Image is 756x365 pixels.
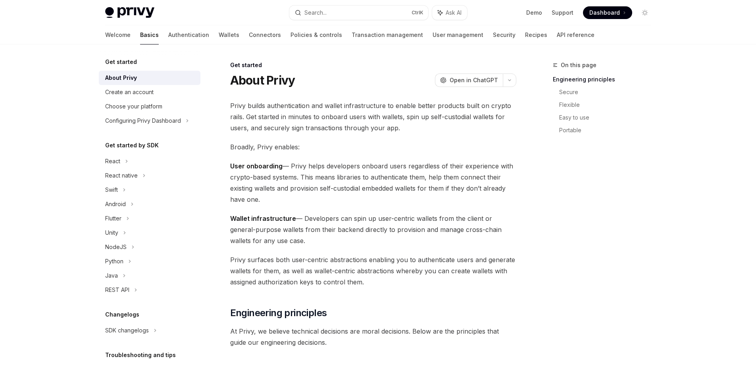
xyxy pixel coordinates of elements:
[589,9,620,17] span: Dashboard
[105,228,118,238] div: Unity
[249,25,281,44] a: Connectors
[99,99,200,114] a: Choose your platform
[289,6,428,20] button: Search...CtrlK
[412,10,423,16] span: Ctrl K
[446,9,462,17] span: Ask AI
[105,257,123,266] div: Python
[105,326,149,335] div: SDK changelogs
[105,102,162,111] div: Choose your platform
[450,76,498,84] span: Open in ChatGPT
[105,214,121,223] div: Flutter
[290,25,342,44] a: Policies & controls
[552,9,573,17] a: Support
[493,25,516,44] a: Security
[230,214,296,222] strong: Wallet infrastructure
[105,73,137,83] div: About Privy
[230,73,295,87] h1: About Privy
[230,162,283,170] strong: User onboarding
[525,25,547,44] a: Recipes
[526,9,542,17] a: Demo
[230,141,516,153] span: Broadly, Privy enables:
[433,25,483,44] a: User management
[639,6,651,19] button: Toggle dark mode
[559,86,658,98] a: Secure
[105,242,127,252] div: NodeJS
[352,25,423,44] a: Transaction management
[230,213,516,246] span: — Developers can spin up user-centric wallets from the client or general-purpose wallets from the...
[304,8,327,17] div: Search...
[432,6,467,20] button: Ask AI
[230,160,516,205] span: — Privy helps developers onboard users regardless of their experience with crypto-based systems. ...
[99,71,200,85] a: About Privy
[230,326,516,348] span: At Privy, we believe technical decisions are moral decisions. Below are the principles that guide...
[105,57,137,67] h5: Get started
[583,6,632,19] a: Dashboard
[561,60,596,70] span: On this page
[230,61,516,69] div: Get started
[105,25,131,44] a: Welcome
[105,87,154,97] div: Create an account
[559,98,658,111] a: Flexible
[105,7,154,18] img: light logo
[168,25,209,44] a: Authentication
[230,307,327,319] span: Engineering principles
[105,199,126,209] div: Android
[105,310,139,319] h5: Changelogs
[435,73,503,87] button: Open in ChatGPT
[219,25,239,44] a: Wallets
[105,285,129,295] div: REST API
[105,141,159,150] h5: Get started by SDK
[559,124,658,137] a: Portable
[99,85,200,99] a: Create an account
[105,116,181,126] div: Configuring Privy Dashboard
[559,111,658,124] a: Easy to use
[557,25,594,44] a: API reference
[105,156,120,166] div: React
[230,254,516,288] span: Privy surfaces both user-centric abstractions enabling you to authenticate users and generate wal...
[105,171,138,180] div: React native
[230,100,516,133] span: Privy builds authentication and wallet infrastructure to enable better products built on crypto r...
[105,185,118,195] div: Swift
[140,25,159,44] a: Basics
[105,271,118,280] div: Java
[553,73,658,86] a: Engineering principles
[105,350,176,360] h5: Troubleshooting and tips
